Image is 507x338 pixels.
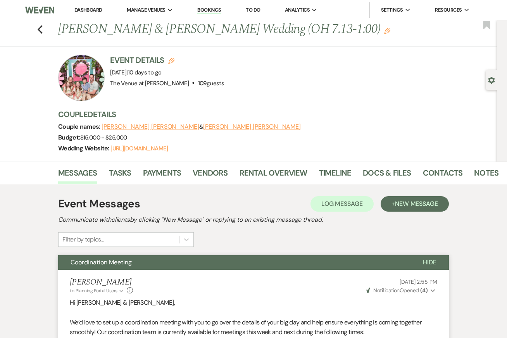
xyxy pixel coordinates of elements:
[126,69,161,76] span: |
[400,278,437,285] span: [DATE] 2:55 PM
[80,134,127,141] span: $15,000 - $25,000
[70,278,133,287] h5: [PERSON_NAME]
[127,6,165,14] span: Manage Venues
[62,235,104,244] div: Filter by topics...
[246,7,260,13] a: To Do
[58,196,140,212] h1: Event Messages
[203,124,301,130] button: [PERSON_NAME] [PERSON_NAME]
[110,69,161,76] span: [DATE]
[474,167,498,184] a: Notes
[365,286,437,295] button: NotificationOpened (4)
[71,258,132,266] span: Coordination Meeting
[70,298,175,307] span: Hi [PERSON_NAME] & [PERSON_NAME],
[109,167,131,184] a: Tasks
[110,145,168,152] a: [URL][DOMAIN_NAME]
[423,258,436,266] span: Hide
[423,167,463,184] a: Contacts
[240,167,307,184] a: Rental Overview
[285,6,310,14] span: Analytics
[321,200,363,208] span: Log Message
[58,133,80,141] span: Budget:
[366,287,428,294] span: Opened
[110,55,224,66] h3: Event Details
[58,255,410,270] button: Coordination Meeting
[198,79,224,87] span: 109 guests
[70,288,117,294] span: to: Planning Portal Users
[102,123,301,131] span: &
[310,196,374,212] button: Log Message
[102,124,199,130] button: [PERSON_NAME] [PERSON_NAME]
[395,200,438,208] span: New Message
[128,69,162,76] span: 10 days to go
[25,2,54,18] img: Weven Logo
[110,79,189,87] span: The Venue at [PERSON_NAME]
[384,27,390,34] button: Edit
[197,7,221,14] a: Bookings
[363,167,411,184] a: Docs & Files
[420,287,428,294] strong: ( 4 )
[381,196,449,212] button: +New Message
[193,167,228,184] a: Vendors
[143,167,181,184] a: Payments
[488,76,495,83] button: Open lead details
[58,122,102,131] span: Couple names:
[58,20,405,39] h1: [PERSON_NAME] & [PERSON_NAME] Wedding (OH 7.13-1:00)
[58,109,489,120] h3: Couple Details
[58,144,110,152] span: Wedding Website:
[435,6,462,14] span: Resources
[70,318,422,336] span: We’d love to set up a coordination meeting with you to go over the details of your big day and he...
[74,7,102,13] a: Dashboard
[58,215,449,224] h2: Communicate with clients by clicking "New Message" or replying to an existing message thread.
[319,167,352,184] a: Timeline
[58,167,97,184] a: Messages
[70,287,125,294] button: to: Planning Portal Users
[410,255,449,270] button: Hide
[381,6,403,14] span: Settings
[373,287,399,294] span: Notification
